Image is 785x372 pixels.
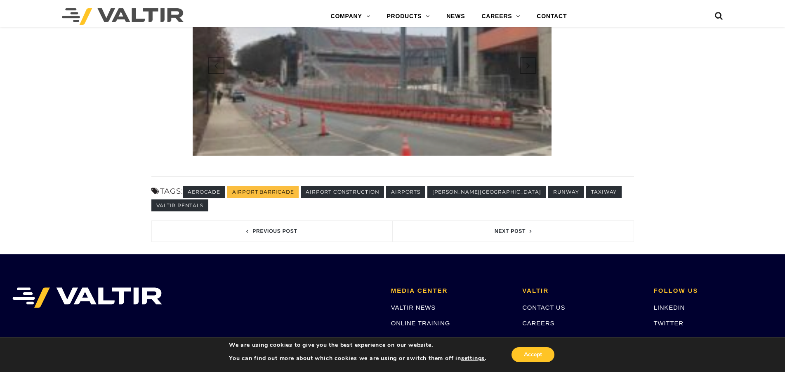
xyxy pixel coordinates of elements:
[512,347,554,362] button: Accept
[522,304,565,311] a: CONTACT US
[473,8,528,25] a: CAREERS
[586,186,622,198] a: taxiway
[62,8,184,25] img: Valtir
[301,186,384,198] a: airport construction
[205,54,227,77] a: Previous
[391,304,436,311] a: VALTIR NEWS
[427,186,546,198] a: [PERSON_NAME][GEOGRAPHIC_DATA]
[322,8,378,25] a: COMPANY
[461,355,485,362] button: settings
[654,287,773,294] h2: FOLLOW US
[151,185,634,213] span: Tags:
[393,221,634,242] a: Next post
[654,336,691,343] a: FACEBOOK
[528,8,575,25] a: CONTACT
[229,355,486,362] p: You can find out more about which cookies we are using or switch them off in .
[152,221,393,242] a: Previous post
[522,287,641,294] h2: VALTIR
[151,199,208,211] a: Valtir Rentals
[183,186,225,198] a: aerocade
[522,336,552,343] a: PATENTS
[391,320,450,327] a: ONLINE TRAINING
[438,8,473,25] a: NEWS
[227,186,299,198] a: airport barricade
[386,186,425,198] a: airports
[12,287,162,308] img: VALTIR
[548,186,584,198] a: runway
[391,287,510,294] h2: MEDIA CENTER
[229,341,486,349] p: We are using cookies to give you the best experience on our website.
[517,54,539,77] a: Next
[522,320,554,327] a: CAREERS
[654,304,685,311] a: LINKEDIN
[378,8,438,25] a: PRODUCTS
[654,320,684,327] a: TWITTER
